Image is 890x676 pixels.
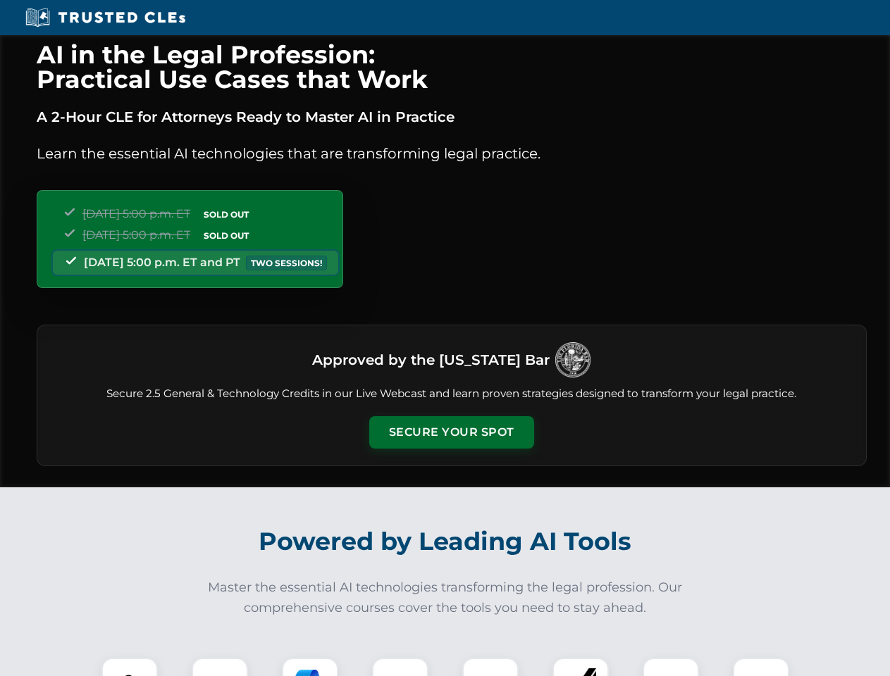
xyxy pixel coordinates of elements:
p: Master the essential AI technologies transforming the legal profession. Our comprehensive courses... [199,577,692,618]
p: A 2-Hour CLE for Attorneys Ready to Master AI in Practice [37,106,867,128]
p: Learn the essential AI technologies that are transforming legal practice. [37,142,867,165]
span: [DATE] 5:00 p.m. ET [82,228,190,242]
h1: AI in the Legal Profession: Practical Use Cases that Work [37,42,867,92]
h3: Approved by the [US_STATE] Bar [312,347,550,373]
span: SOLD OUT [199,228,254,243]
span: SOLD OUT [199,207,254,222]
span: [DATE] 5:00 p.m. ET [82,207,190,220]
img: Logo [555,342,591,377]
h2: Powered by Leading AI Tools [55,517,836,566]
p: Secure 2.5 General & Technology Credits in our Live Webcast and learn proven strategies designed ... [54,386,849,402]
button: Secure Your Spot [369,416,534,449]
img: Trusted CLEs [21,7,190,28]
